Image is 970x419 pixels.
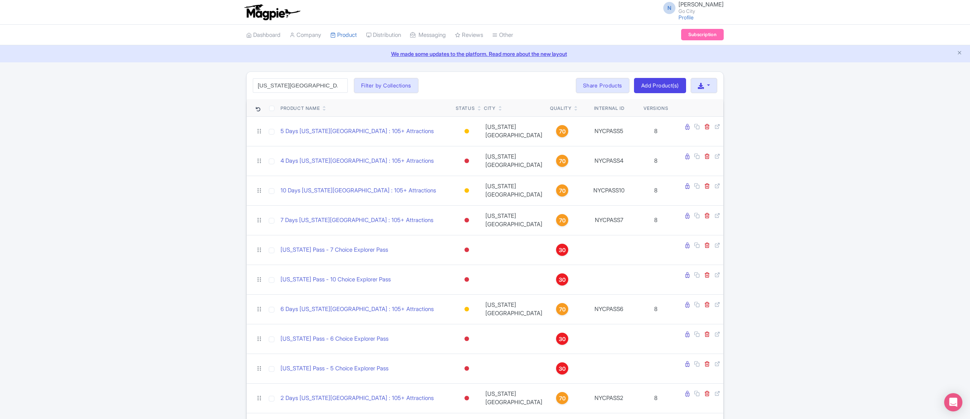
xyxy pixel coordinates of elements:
a: [US_STATE] Pass - 6 Choice Explorer Pass [281,335,388,343]
span: 70 [559,187,566,195]
a: 30 [550,362,574,375]
a: [US_STATE] Pass - 10 Choice Explorer Pass [281,275,391,284]
div: Building [463,304,471,315]
td: NYCPASS4 [577,146,640,176]
a: Company [290,25,321,46]
img: logo-ab69f6fb50320c5b225c76a69d11143b.png [242,4,301,21]
span: 30 [559,335,566,343]
span: 8 [654,305,658,313]
th: Internal ID [577,99,640,117]
a: Other [492,25,513,46]
div: Status [456,105,475,112]
button: Close announcement [957,49,962,58]
a: 70 [550,125,574,137]
a: We made some updates to the platform. Read more about the new layout [5,50,965,58]
div: Quality [550,105,571,112]
a: 70 [550,303,574,315]
span: 70 [559,216,566,225]
span: 70 [559,305,566,314]
a: 30 [550,244,574,256]
td: NYCPASS6 [577,294,640,324]
div: Inactive [463,363,471,374]
div: Inactive [463,244,471,256]
div: Building [463,185,471,196]
a: 10 Days [US_STATE][GEOGRAPHIC_DATA] : 105+ Attractions [281,186,436,195]
div: Inactive [463,215,471,226]
td: NYCPASS7 [577,205,640,235]
td: [US_STATE][GEOGRAPHIC_DATA] [481,176,547,205]
a: 6 Days [US_STATE][GEOGRAPHIC_DATA] : 105+ Attractions [281,305,434,314]
a: Reviews [455,25,483,46]
div: Inactive [463,393,471,404]
td: [US_STATE][GEOGRAPHIC_DATA] [481,294,547,324]
span: 30 [559,365,566,373]
a: Dashboard [246,25,281,46]
td: NYCPASS10 [577,176,640,205]
span: 30 [559,276,566,284]
a: 4 Days [US_STATE][GEOGRAPHIC_DATA] : 105+ Attractions [281,157,434,165]
td: NYCPASS5 [577,116,640,146]
a: Messaging [410,25,446,46]
span: 30 [559,246,566,254]
a: Share Products [576,78,629,93]
a: 70 [550,214,574,226]
td: NYCPASS2 [577,383,640,413]
span: 8 [654,216,658,224]
span: 8 [654,157,658,164]
span: 8 [654,127,658,135]
a: 30 [550,273,574,286]
a: Product [330,25,357,46]
a: [US_STATE] Pass - 5 Choice Explorer Pass [281,364,388,373]
a: [US_STATE] Pass - 7 Choice Explorer Pass [281,246,388,254]
span: 8 [654,187,658,194]
div: City [484,105,495,112]
a: N [PERSON_NAME] Go City [659,2,724,14]
div: Inactive [463,156,471,167]
a: 7 Days [US_STATE][GEOGRAPHIC_DATA] : 105+ Attractions [281,216,433,225]
input: Search product name, city, or interal id [253,78,348,93]
a: 30 [550,333,574,345]
div: Inactive [463,274,471,285]
td: [US_STATE][GEOGRAPHIC_DATA] [481,116,547,146]
td: [US_STATE][GEOGRAPHIC_DATA] [481,383,547,413]
a: 5 Days [US_STATE][GEOGRAPHIC_DATA] : 105+ Attractions [281,127,434,136]
div: Building [463,126,471,137]
span: 70 [559,127,566,136]
a: Profile [678,14,694,21]
a: Add Product(s) [634,78,686,93]
span: 70 [559,157,566,165]
th: Versions [640,99,671,117]
a: 70 [550,155,574,167]
a: Subscription [681,29,724,40]
div: Open Intercom Messenger [944,393,962,411]
small: Go City [678,9,724,14]
span: N [663,2,675,14]
a: 70 [550,184,574,197]
div: Product Name [281,105,320,112]
td: [US_STATE][GEOGRAPHIC_DATA] [481,146,547,176]
span: 70 [559,394,566,403]
td: [US_STATE][GEOGRAPHIC_DATA] [481,205,547,235]
a: 2 Days [US_STATE][GEOGRAPHIC_DATA] : 105+ Attractions [281,394,434,403]
a: Distribution [366,25,401,46]
button: Filter by Collections [354,78,418,93]
span: 8 [654,394,658,402]
a: 70 [550,392,574,404]
span: [PERSON_NAME] [678,1,724,8]
div: Inactive [463,333,471,344]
